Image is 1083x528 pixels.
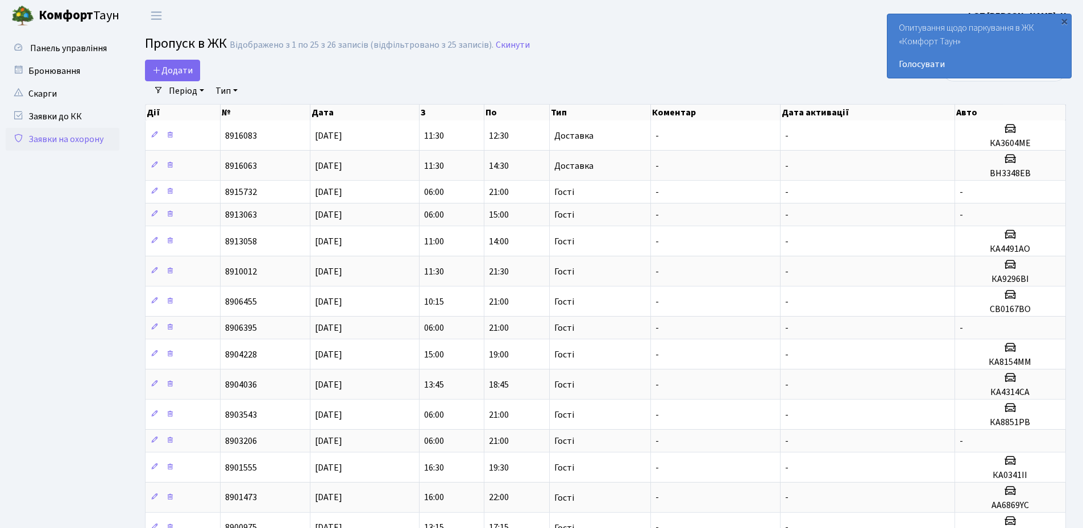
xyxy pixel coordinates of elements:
[489,348,509,361] span: 19:00
[315,296,342,308] span: [DATE]
[142,6,171,25] button: Переключити навігацію
[225,435,257,447] span: 8903206
[11,5,34,27] img: logo.png
[960,304,1061,315] h5: СВ0167ВО
[225,322,257,334] span: 8906395
[315,492,342,504] span: [DATE]
[960,357,1061,368] h5: КА8154ММ
[960,168,1061,179] h5: ВН3348ЕВ
[225,462,257,474] span: 8901555
[424,186,444,198] span: 06:00
[496,40,530,51] a: Скинути
[225,160,257,172] span: 8916063
[225,265,257,278] span: 8910012
[489,462,509,474] span: 19:30
[785,160,789,172] span: -
[315,322,342,334] span: [DATE]
[6,37,119,60] a: Панель управління
[554,436,574,446] span: Гості
[554,131,594,140] span: Доставка
[230,40,493,51] div: Відображено з 1 по 25 з 26 записів (відфільтровано з 25 записів).
[315,186,342,198] span: [DATE]
[960,138,1061,149] h5: КА3604МЕ
[655,492,659,504] span: -
[315,130,342,142] span: [DATE]
[225,130,257,142] span: 8916083
[6,60,119,82] a: Бронювання
[225,296,257,308] span: 8906455
[39,6,93,24] b: Комфорт
[315,409,342,421] span: [DATE]
[489,209,509,221] span: 15:00
[785,209,789,221] span: -
[489,409,509,421] span: 21:00
[1059,15,1070,27] div: ×
[489,435,509,447] span: 21:00
[30,42,107,55] span: Панель управління
[554,188,574,197] span: Гості
[145,34,227,53] span: Пропуск в ЖК
[315,235,342,248] span: [DATE]
[960,470,1061,481] h5: КА0341ІІ
[489,235,509,248] span: 14:00
[424,322,444,334] span: 06:00
[960,500,1061,511] h5: АА6869YC
[554,493,574,502] span: Гості
[655,379,659,391] span: -
[424,296,444,308] span: 10:15
[899,57,1060,71] a: Голосувати
[424,409,444,421] span: 06:00
[655,296,659,308] span: -
[554,323,574,332] span: Гості
[6,82,119,105] a: Скарги
[310,105,420,120] th: Дата
[6,105,119,128] a: Заявки до КК
[315,462,342,474] span: [DATE]
[489,186,509,198] span: 21:00
[655,186,659,198] span: -
[785,130,789,142] span: -
[225,235,257,248] span: 8913058
[785,265,789,278] span: -
[225,492,257,504] span: 8901473
[960,186,963,198] span: -
[424,160,444,172] span: 11:30
[785,435,789,447] span: -
[960,387,1061,398] h5: КА4314СА
[489,160,509,172] span: 14:30
[489,265,509,278] span: 21:30
[152,64,193,77] span: Додати
[225,348,257,361] span: 8904228
[785,322,789,334] span: -
[424,462,444,474] span: 16:30
[887,14,1071,78] div: Опитування щодо паркування в ЖК «Комфорт Таун»
[550,105,651,120] th: Тип
[785,296,789,308] span: -
[424,379,444,391] span: 13:45
[655,462,659,474] span: -
[424,492,444,504] span: 16:00
[489,379,509,391] span: 18:45
[424,265,444,278] span: 11:30
[315,348,342,361] span: [DATE]
[960,322,963,334] span: -
[424,130,444,142] span: 11:30
[424,348,444,361] span: 15:00
[489,130,509,142] span: 12:30
[489,296,509,308] span: 21:00
[785,462,789,474] span: -
[785,409,789,421] span: -
[785,379,789,391] span: -
[484,105,549,120] th: По
[554,410,574,419] span: Гості
[554,267,574,276] span: Гості
[655,435,659,447] span: -
[554,237,574,246] span: Гості
[655,409,659,421] span: -
[315,379,342,391] span: [DATE]
[785,186,789,198] span: -
[655,235,659,248] span: -
[315,209,342,221] span: [DATE]
[225,379,257,391] span: 8904036
[955,105,1066,120] th: Авто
